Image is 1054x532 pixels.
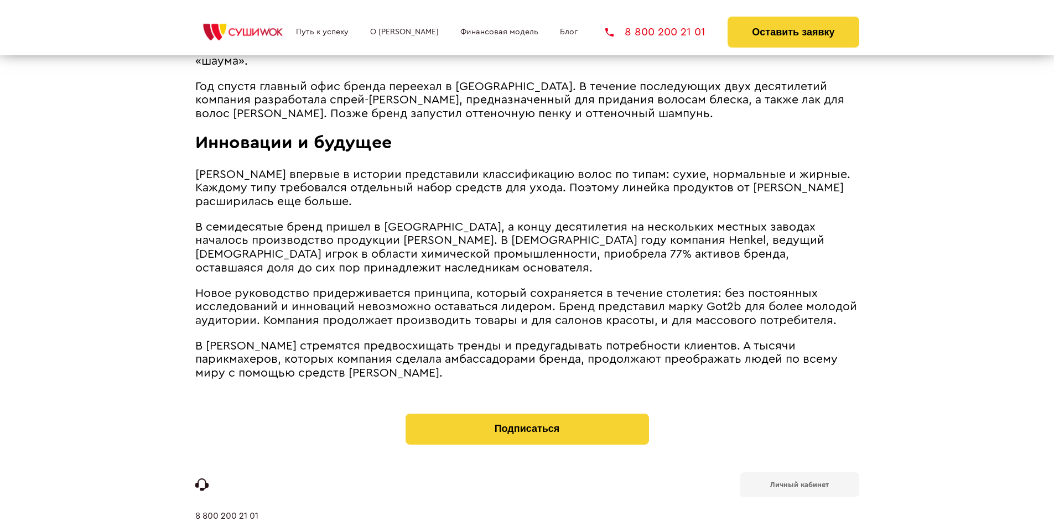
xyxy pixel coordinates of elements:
b: Личный кабинет [770,481,829,488]
span: [PERSON_NAME] впервые в истории представили классификацию волос по типам: сухие, нормальные и жир... [195,169,850,207]
span: В [PERSON_NAME] стремятся предвосхищать тренды и предугадывать потребности клиентов. А тысячи пар... [195,340,838,379]
span: В семидесятые бренд пришел в [GEOGRAPHIC_DATA], а концу десятилетия на нескольких местных заводах... [195,221,824,274]
a: Личный кабинет [740,472,859,497]
a: Путь к успеху [296,28,349,36]
a: Блог [560,28,578,36]
span: Инновации и будущее [195,134,392,152]
button: Оставить заявку [728,17,859,48]
span: Новое руководство придерживается принципа, который сохраняется в течение столетия: без постоянных... [195,288,857,326]
span: 8 800 200 21 01 [625,27,705,38]
button: Подписаться [406,414,649,445]
span: В 1949 году был представлен еще один удивительный продукт ― шампунь в тюбике под маркой Schauma. ... [195,28,832,67]
a: 8 800 200 21 01 [605,27,705,38]
a: О [PERSON_NAME] [370,28,439,36]
a: Финансовая модель [460,28,538,36]
span: Год спустя главный офис бренда переехал в [GEOGRAPHIC_DATA]. В течение последующих двух десятилет... [195,81,844,119]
